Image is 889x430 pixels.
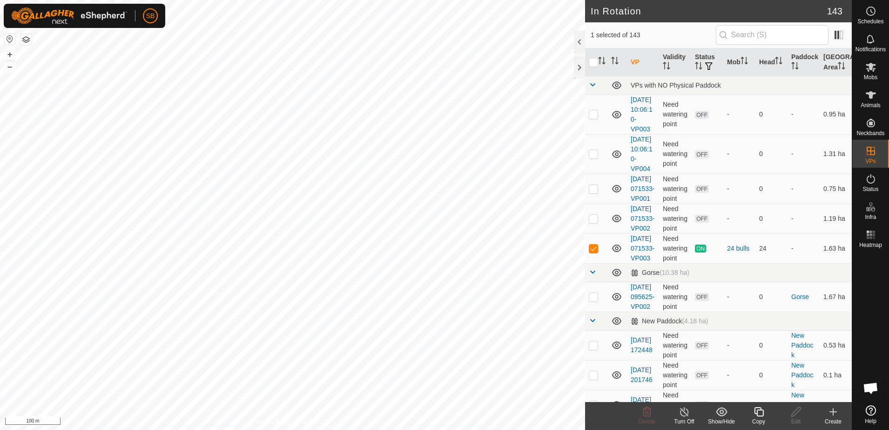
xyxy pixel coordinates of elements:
[302,418,329,426] a: Contact Us
[861,102,881,108] span: Animals
[659,204,691,233] td: Need watering point
[695,150,709,158] span: OFF
[659,330,691,360] td: Need watering point
[695,293,709,301] span: OFF
[631,205,654,232] a: [DATE] 071533-VP002
[591,6,827,17] h2: In Rotation
[703,417,740,426] div: Show/Hide
[695,341,709,349] span: OFF
[611,58,619,66] p-sorticon: Activate to sort
[777,417,815,426] div: Edit
[4,61,15,72] button: –
[691,48,723,76] th: Status
[631,82,848,89] div: VPs with NO Physical Paddock
[855,47,886,52] span: Notifications
[755,390,788,420] td: 0
[659,95,691,134] td: Need watering point
[755,95,788,134] td: 0
[788,233,820,263] td: -
[857,374,885,402] div: Open chat
[755,134,788,174] td: 0
[663,63,670,71] p-sorticon: Activate to sort
[820,48,852,76] th: [GEOGRAPHIC_DATA] Area
[788,134,820,174] td: -
[695,185,709,193] span: OFF
[820,360,852,390] td: 0.1 ha
[791,293,809,300] a: Gorse
[727,149,752,159] div: -
[695,111,709,119] span: OFF
[631,317,708,325] div: New Paddock
[791,63,799,71] p-sorticon: Activate to sort
[695,63,702,71] p-sorticon: Activate to sort
[820,174,852,204] td: 0.75 ha
[727,244,752,253] div: 24 bulls
[740,417,777,426] div: Copy
[631,96,653,133] a: [DATE] 10:06:10-VP003
[627,48,659,76] th: VP
[755,204,788,233] td: 0
[659,174,691,204] td: Need watering point
[820,390,852,420] td: 0.73 ha
[631,336,653,354] a: [DATE] 172448
[820,233,852,263] td: 1.63 ha
[631,269,689,277] div: Gorse
[791,362,813,389] a: New Paddock
[857,19,883,24] span: Schedules
[755,233,788,263] td: 24
[864,75,877,80] span: Mobs
[695,371,709,379] span: OFF
[838,63,845,71] p-sorticon: Activate to sort
[788,174,820,204] td: -
[820,330,852,360] td: 0.53 ha
[659,134,691,174] td: Need watering point
[755,174,788,204] td: 0
[865,214,876,220] span: Infra
[639,418,655,425] span: Delete
[659,48,691,76] th: Validity
[631,235,654,262] a: [DATE] 071533-VP003
[727,184,752,194] div: -
[827,4,842,18] span: 143
[727,292,752,302] div: -
[598,58,606,66] p-sorticon: Activate to sort
[591,30,716,40] span: 1 selected of 143
[631,283,654,310] a: [DATE] 095625-VP002
[755,282,788,312] td: 0
[791,391,813,418] a: New Paddock
[820,95,852,134] td: 0.95 ha
[631,136,653,172] a: [DATE] 10:06:10-VP004
[695,245,706,253] span: ON
[716,25,828,45] input: Search (S)
[727,109,752,119] div: -
[659,282,691,312] td: Need watering point
[256,418,290,426] a: Privacy Policy
[660,269,689,276] span: (10.38 ha)
[852,402,889,428] a: Help
[865,158,876,164] span: VPs
[659,360,691,390] td: Need watering point
[659,233,691,263] td: Need watering point
[815,417,852,426] div: Create
[4,49,15,60] button: +
[856,130,884,136] span: Neckbands
[631,366,653,383] a: [DATE] 201746
[820,204,852,233] td: 1.19 ha
[788,48,820,76] th: Paddock
[755,48,788,76] th: Head
[695,215,709,223] span: OFF
[695,401,709,409] span: OFF
[820,134,852,174] td: 1.31 ha
[775,58,782,66] p-sorticon: Activate to sort
[862,186,878,192] span: Status
[631,396,653,413] a: [DATE] 114150
[788,204,820,233] td: -
[820,282,852,312] td: 1.67 ha
[741,58,748,66] p-sorticon: Activate to sort
[723,48,755,76] th: Mob
[755,330,788,360] td: 0
[682,317,708,325] span: (4.18 ha)
[727,400,752,410] div: -
[727,214,752,224] div: -
[755,360,788,390] td: 0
